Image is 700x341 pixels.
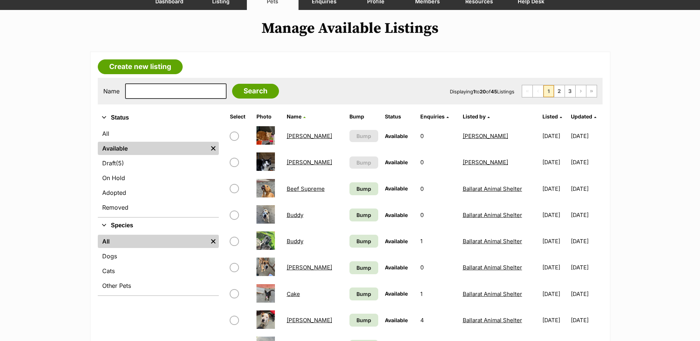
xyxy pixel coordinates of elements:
a: Bump [349,235,378,248]
span: Bump [356,316,371,324]
a: Remove filter [208,142,219,155]
span: Available [385,212,408,218]
a: [PERSON_NAME] [463,132,508,139]
a: Cake [287,290,300,297]
span: Bump [356,264,371,272]
a: Ballarat Animal Shelter [463,185,522,192]
button: Bump [349,156,378,169]
span: Bump [356,237,371,245]
a: Page 2 [554,85,565,97]
a: Remove filter [208,235,219,248]
a: Buddy [287,238,303,245]
button: Status [98,113,219,123]
span: Available [385,238,408,244]
span: Listed [542,113,558,120]
strong: 1 [473,89,475,94]
a: Listed [542,113,562,120]
a: Ballarat Animal Shelter [463,264,522,271]
a: Other Pets [98,279,219,292]
a: Ballarat Animal Shelter [463,211,522,218]
td: [DATE] [539,202,570,228]
a: Ballarat Animal Shelter [463,317,522,324]
th: Photo [254,111,283,123]
td: [DATE] [539,228,570,254]
td: 1 [417,281,459,307]
span: Available [385,290,408,297]
a: On Hold [98,171,219,185]
a: Create new listing [98,59,183,74]
a: [PERSON_NAME] [287,132,332,139]
td: 4 [417,307,459,333]
td: [DATE] [571,255,601,280]
td: [DATE] [539,281,570,307]
td: [DATE] [539,255,570,280]
td: [DATE] [571,307,601,333]
button: Bump [349,130,378,142]
a: [PERSON_NAME] [287,159,332,166]
a: Enquiries [420,113,449,120]
a: Bump [349,209,378,221]
a: Adopted [98,186,219,199]
strong: 20 [480,89,486,94]
a: Available [98,142,208,155]
a: Bump [349,261,378,274]
td: 0 [417,255,459,280]
span: Bump [356,211,371,219]
span: (5) [116,159,124,168]
a: Name [287,113,306,120]
div: Species [98,233,219,295]
td: [DATE] [539,176,570,201]
a: [PERSON_NAME] [463,159,508,166]
a: Beef Supreme [287,185,325,192]
span: Available [385,264,408,271]
span: Available [385,133,408,139]
span: Listed by [463,113,486,120]
span: Bump [356,185,371,193]
a: Last page [586,85,597,97]
nav: Pagination [522,85,597,97]
div: Status [98,125,219,217]
span: Available [385,317,408,323]
input: Search [232,84,279,99]
span: Page 1 [544,85,554,97]
td: [DATE] [571,123,601,149]
span: Available [385,159,408,165]
a: Bump [349,314,378,327]
a: Listed by [463,113,490,120]
td: [DATE] [539,149,570,175]
span: Bump [356,290,371,298]
strong: 45 [491,89,497,94]
td: 0 [417,123,459,149]
a: [PERSON_NAME] [287,317,332,324]
a: Next page [576,85,586,97]
td: [DATE] [571,149,601,175]
span: Bump [356,159,371,166]
a: Dogs [98,249,219,263]
a: All [98,235,208,248]
th: Bump [346,111,381,123]
span: translation missing: en.admin.listings.index.attributes.enquiries [420,113,445,120]
a: Buddy [287,211,303,218]
label: Name [103,88,120,94]
span: Previous page [533,85,543,97]
td: 0 [417,202,459,228]
span: First page [522,85,532,97]
span: Name [287,113,301,120]
a: Updated [571,113,596,120]
td: [DATE] [571,281,601,307]
a: Cats [98,264,219,278]
a: Bump [349,182,378,195]
a: Removed [98,201,219,214]
a: Bump [349,287,378,300]
a: [PERSON_NAME] [287,264,332,271]
span: Bump [356,132,371,140]
a: Draft [98,156,219,170]
a: Ballarat Animal Shelter [463,290,522,297]
span: Displaying to of Listings [450,89,514,94]
a: Ballarat Animal Shelter [463,238,522,245]
td: 1 [417,228,459,254]
td: 0 [417,149,459,175]
a: Page 3 [565,85,575,97]
td: 0 [417,176,459,201]
button: Species [98,221,219,230]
